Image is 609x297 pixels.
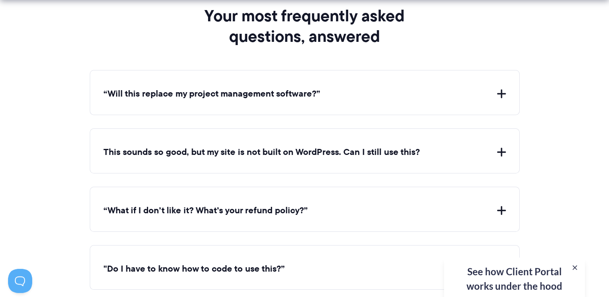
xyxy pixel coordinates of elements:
[103,88,506,100] button: “Will this replace my project management software?”
[179,6,430,46] h2: Your most frequently asked questions, answered
[103,204,506,217] button: “What if I don’t like it? What’s your refund policy?”
[8,269,32,293] iframe: Toggle Customer Support
[103,263,506,275] button: "Do I have to know how to code to use this?”
[103,146,506,159] button: This sounds so good, but my site is not built on WordPress. Can I still use this?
